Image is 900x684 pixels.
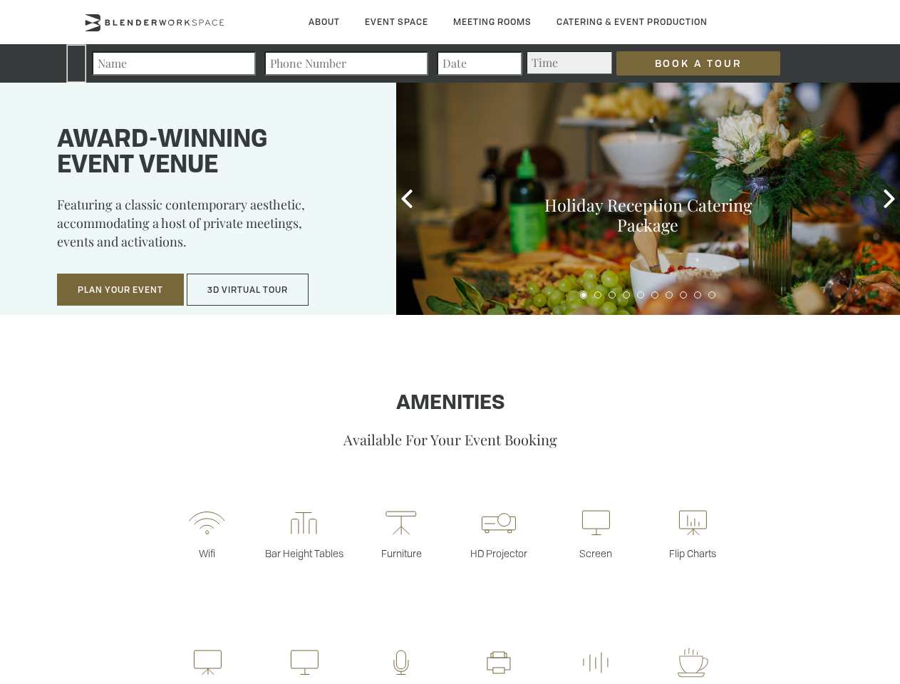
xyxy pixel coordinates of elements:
input: Date [437,51,522,76]
h1: Amenities [45,393,855,415]
p: Bar Height Tables [256,546,353,560]
h1: Award-winning event venue [57,128,361,179]
input: Phone Number [264,51,428,76]
p: Flip Charts [644,546,741,560]
button: Plan Your Event [57,274,184,306]
a: Holiday Reception Catering Package [544,194,752,236]
p: Available For Your Event Booking [45,430,855,449]
p: HD Projector [450,546,547,560]
input: Name [92,51,256,76]
input: Book a Tour [616,51,780,76]
button: 3D Virtual Tour [187,274,309,306]
p: Screen [547,546,644,560]
p: Furniture [353,546,450,560]
iframe: Chat Widget [829,616,900,684]
p: Wifi [158,546,255,560]
p: Featuring a classic contemporary aesthetic, accommodating a host of private meetings, events and ... [57,195,361,261]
